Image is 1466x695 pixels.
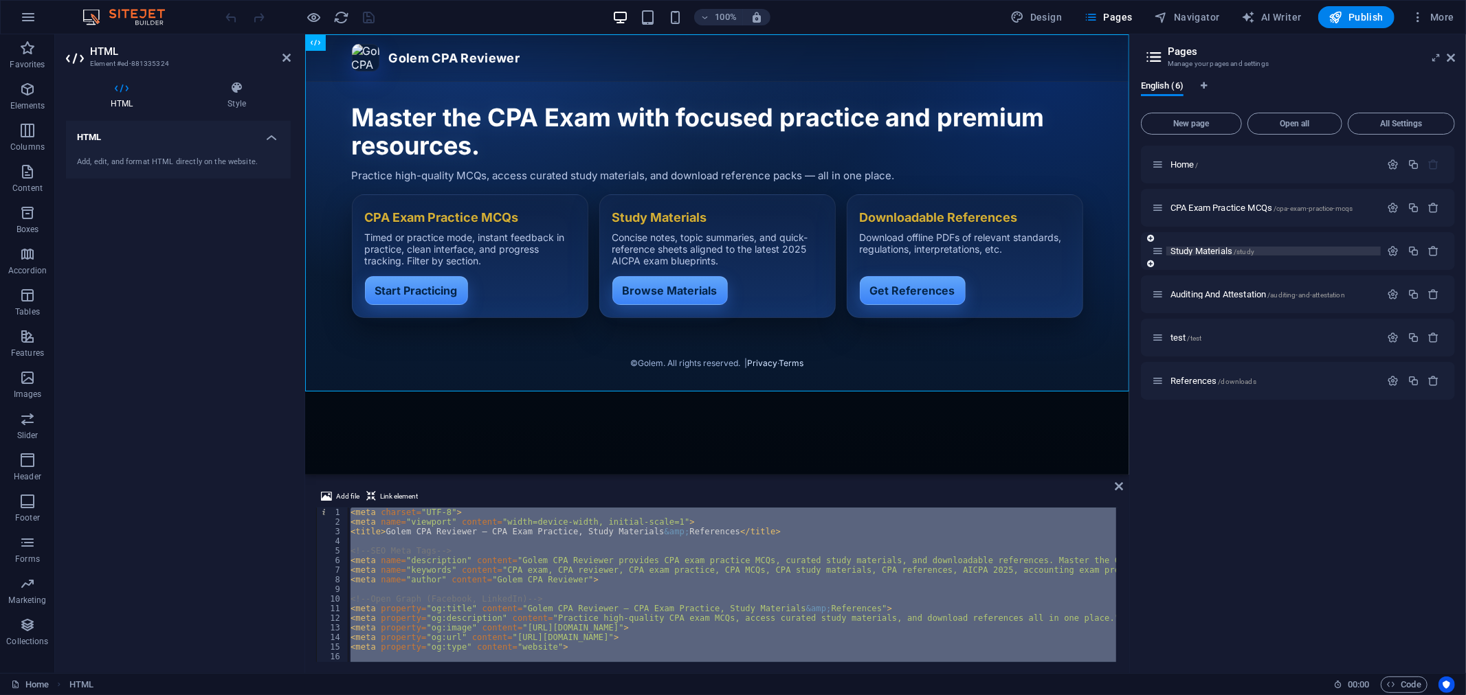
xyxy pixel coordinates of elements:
button: Pages [1078,6,1137,28]
div: Remove [1428,245,1440,257]
div: Duplicate [1408,245,1419,257]
a: Click to cancel selection. Double-click to open Pages [11,676,49,693]
h4: Style [183,81,291,110]
p: Forms [15,554,40,565]
button: AI Writer [1236,6,1307,28]
p: Images [14,389,42,400]
div: 13 [317,623,349,633]
span: Publish [1329,10,1384,24]
span: Link element [380,488,418,505]
div: 7 [317,565,349,575]
button: Code [1381,676,1428,693]
div: 12 [317,613,349,623]
div: Remove [1428,202,1440,214]
div: Settings [1388,332,1399,343]
div: References/downloads [1166,376,1381,385]
span: Navigator [1155,10,1220,24]
h4: HTML [66,81,183,110]
div: Settings [1388,245,1399,257]
p: Tables [15,306,40,317]
p: Collections [6,636,48,647]
div: Duplicate [1408,288,1419,300]
span: Code [1387,676,1421,693]
span: /test [1188,334,1202,342]
p: Footer [15,512,40,523]
span: Click to open page [1170,246,1254,256]
p: Header [14,471,41,482]
span: /auditing-and-attestation [1267,291,1344,299]
i: Reload page [334,10,350,25]
div: 10 [317,594,349,604]
div: Duplicate [1408,159,1419,170]
div: Language Tabs [1141,81,1455,107]
button: Design [1006,6,1068,28]
span: Add file [336,488,359,505]
div: CPA Exam Practice MCQs/cpa-exam-practice-mcqs [1166,203,1381,212]
div: Study Materials/study [1166,247,1381,255]
p: Favorites [10,59,45,70]
div: Remove [1428,288,1440,300]
span: AI Writer [1242,10,1302,24]
div: Remove [1428,375,1440,387]
h2: HTML [90,45,291,58]
p: Columns [10,141,45,152]
div: 15 [317,642,349,652]
div: The startpage cannot be deleted [1428,159,1440,170]
p: Marketing [8,595,46,606]
span: /study [1234,248,1254,255]
span: Click to open page [1170,332,1201,343]
p: Elements [10,100,45,111]
p: Slider [17,430,38,441]
div: 11 [317,604,349,613]
div: 9 [317,584,349,594]
span: All Settings [1354,119,1449,128]
button: New page [1141,113,1242,135]
div: Settings [1388,375,1399,387]
h2: Pages [1168,45,1455,58]
h3: Element #ed-881335324 [90,58,263,70]
p: Boxes [16,224,39,235]
button: All Settings [1348,113,1455,135]
div: Settings [1388,159,1399,170]
span: English (6) [1141,78,1184,97]
h4: HTML [66,121,291,146]
span: Click to open page [1170,289,1345,299]
img: Editor Logo [79,9,182,25]
div: Auditing And Attestation/auditing-and-attestation [1166,290,1381,299]
span: /downloads [1219,378,1256,385]
button: Usercentrics [1439,676,1455,693]
span: Click to open page [1170,203,1353,213]
h6: Session time [1333,676,1370,693]
div: 14 [317,633,349,642]
button: 100% [694,9,743,25]
span: Pages [1084,10,1132,24]
button: More [1406,6,1460,28]
div: 17 [317,661,349,671]
div: 1 [317,508,349,517]
span: Design [1011,10,1063,24]
div: test/test [1166,333,1381,342]
div: Remove [1428,332,1440,343]
nav: breadcrumb [69,676,93,693]
span: Click to open page [1170,376,1256,386]
div: 8 [317,575,349,584]
span: Open all [1254,119,1336,128]
div: Duplicate [1408,332,1419,343]
div: Home/ [1166,160,1381,169]
span: 00 00 [1348,676,1369,693]
button: Open all [1247,113,1342,135]
p: Features [11,347,44,358]
span: New page [1147,119,1236,128]
div: 5 [317,546,349,556]
span: Click to select. Double-click to edit [69,676,93,693]
button: Navigator [1149,6,1225,28]
div: Settings [1388,288,1399,300]
div: Duplicate [1408,375,1419,387]
div: Add, edit, and format HTML directly on the website. [77,157,280,168]
div: 16 [317,652,349,661]
span: / [1196,161,1199,169]
span: : [1357,679,1359,690]
p: Content [12,183,43,194]
i: On resize automatically adjust zoom level to fit chosen device. [751,11,763,23]
div: Settings [1388,202,1399,214]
